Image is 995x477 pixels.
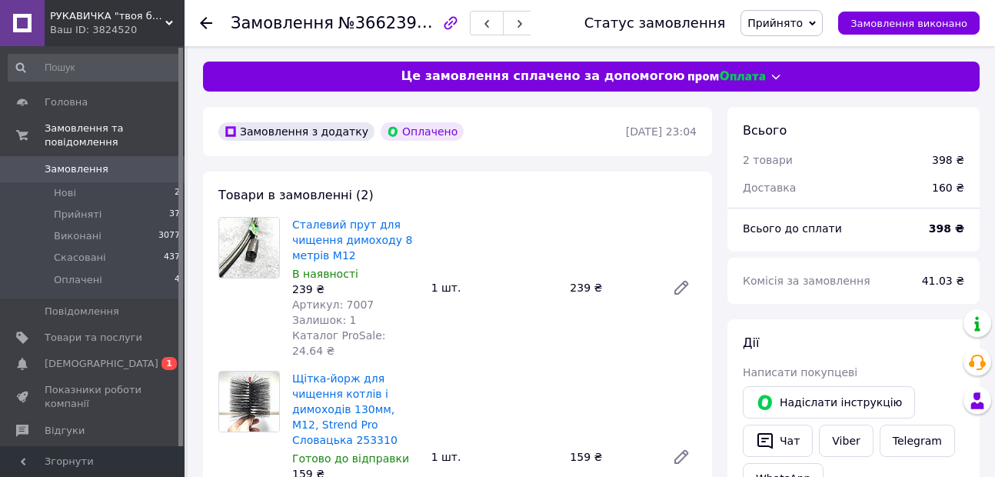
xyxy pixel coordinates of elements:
[175,186,180,200] span: 2
[838,12,980,35] button: Замовлення виконано
[880,425,955,457] a: Telegram
[743,366,857,379] span: Написати покупцеві
[292,268,358,280] span: В наявності
[54,273,102,287] span: Оплачені
[45,305,119,319] span: Повідомлення
[666,442,697,472] a: Редагувати
[231,14,334,32] span: Замовлення
[743,123,787,138] span: Всього
[45,424,85,438] span: Відгуки
[584,15,726,31] div: Статус замовлення
[922,275,964,287] span: 41.03 ₴
[292,314,357,326] span: Залишок: 1
[819,425,873,457] a: Viber
[8,54,181,82] input: Пошук
[292,452,409,465] span: Готово до відправки
[54,208,101,222] span: Прийняті
[743,335,759,350] span: Дії
[54,186,76,200] span: Нові
[292,282,419,297] div: 239 ₴
[292,299,374,311] span: Артикул: 7007
[626,125,697,138] time: [DATE] 23:04
[45,95,88,109] span: Головна
[50,23,185,37] div: Ваш ID: 3824520
[850,18,967,29] span: Замовлення виконано
[50,9,165,23] span: РУКАВИЧКА "твоя будівельна скарбничка"
[743,154,793,166] span: 2 товари
[161,357,177,370] span: 1
[743,222,842,235] span: Всього до сплати
[54,251,106,265] span: Скасовані
[338,13,448,32] span: №366239340
[45,162,108,176] span: Замовлення
[564,277,660,299] div: 239 ₴
[666,272,697,303] a: Редагувати
[292,372,398,446] a: Щітка-йорж для чищення котлів і димоходів 130мм, M12, Strend Pro Словацька 253310
[743,386,915,419] button: Надіслати інструкцію
[401,68,684,85] span: Це замовлення сплачено за допомогою
[200,15,212,31] div: Повернутися назад
[425,446,564,468] div: 1 шт.
[219,218,279,278] img: Сталевий прут для чищення димоходу 8 метрів M12
[381,122,464,141] div: Оплачено
[425,277,564,299] div: 1 шт.
[743,182,796,194] span: Доставка
[292,218,412,262] a: Сталевий прут для чищення димоходу 8 метрів M12
[218,188,374,202] span: Товари в замовленні (2)
[292,329,385,357] span: Каталог ProSale: 24.64 ₴
[564,446,660,468] div: 159 ₴
[743,425,813,457] button: Чат
[45,357,158,371] span: [DEMOGRAPHIC_DATA]
[932,152,964,168] div: 398 ₴
[169,208,180,222] span: 37
[747,17,803,29] span: Прийнято
[54,229,101,243] span: Виконані
[158,229,180,243] span: 3077
[743,275,870,287] span: Комісія за замовлення
[45,331,142,345] span: Товари та послуги
[923,171,973,205] div: 160 ₴
[164,251,180,265] span: 437
[45,122,185,149] span: Замовлення та повідомлення
[929,222,964,235] b: 398 ₴
[45,383,142,411] span: Показники роботи компанії
[175,273,180,287] span: 4
[218,122,374,141] div: Замовлення з додатку
[219,372,279,432] img: Щітка-йорж для чищення котлів і димоходів 130мм, M12, Strend Pro Словацька 253310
